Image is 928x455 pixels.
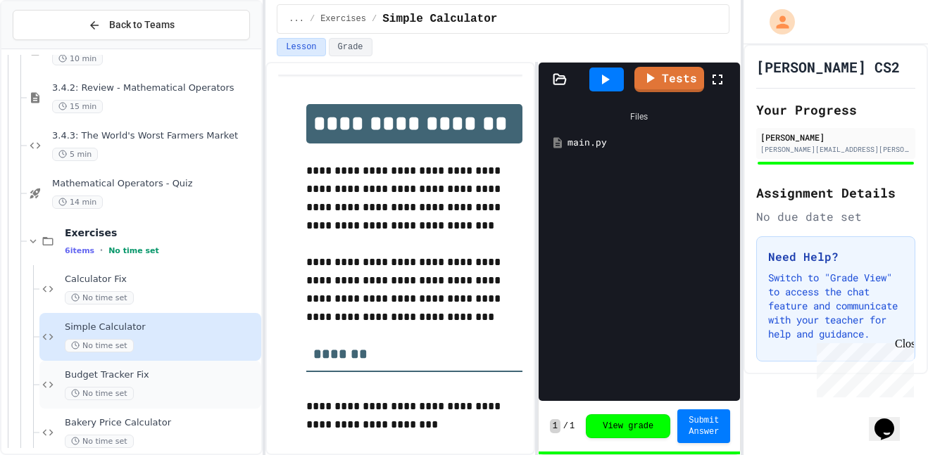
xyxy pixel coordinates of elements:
[320,13,366,25] span: Exercises
[65,274,258,286] span: Calculator Fix
[382,11,497,27] span: Simple Calculator
[586,414,670,438] button: View grade
[52,100,103,113] span: 15 min
[768,271,903,341] p: Switch to "Grade View" to access the chat feature and communicate with your teacher for help and ...
[109,18,175,32] span: Back to Teams
[811,338,914,397] iframe: chat widget
[756,57,900,77] h1: [PERSON_NAME] CS2
[563,421,568,432] span: /
[65,417,258,429] span: Bakery Price Calculator
[768,248,903,265] h3: Need Help?
[52,130,258,142] span: 3.4.3: The World's Worst Farmers Market
[65,321,258,333] span: Simple Calculator
[550,419,560,433] span: 1
[634,67,704,92] a: Tests
[372,13,377,25] span: /
[100,245,103,256] span: •
[13,10,250,40] button: Back to Teams
[289,13,304,25] span: ...
[310,13,315,25] span: /
[52,52,103,65] span: 10 min
[546,103,733,130] div: Files
[869,399,914,441] iframe: chat widget
[6,6,97,89] div: Chat with us now!Close
[570,421,575,432] span: 1
[65,387,134,400] span: No time set
[329,38,372,56] button: Grade
[65,339,134,352] span: No time set
[52,196,103,209] span: 14 min
[65,435,134,448] span: No time set
[52,148,98,161] span: 5 min
[760,131,911,143] div: [PERSON_NAME]
[756,183,915,203] h2: Assignment Details
[65,291,134,305] span: No time set
[108,246,159,255] span: No time set
[568,136,732,150] div: main.py
[277,38,325,56] button: Lesson
[689,415,719,437] span: Submit Answer
[52,82,258,94] span: 3.4.2: Review - Mathematical Operators
[756,100,915,120] h2: Your Progress
[755,6,798,38] div: My Account
[756,208,915,225] div: No due date set
[760,144,911,155] div: [PERSON_NAME][EMAIL_ADDRESS][PERSON_NAME][DOMAIN_NAME]
[52,178,258,190] span: Mathematical Operators - Quiz
[65,246,94,255] span: 6 items
[65,369,258,381] span: Budget Tracker Fix
[677,409,730,443] button: Submit Answer
[65,226,258,239] span: Exercises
